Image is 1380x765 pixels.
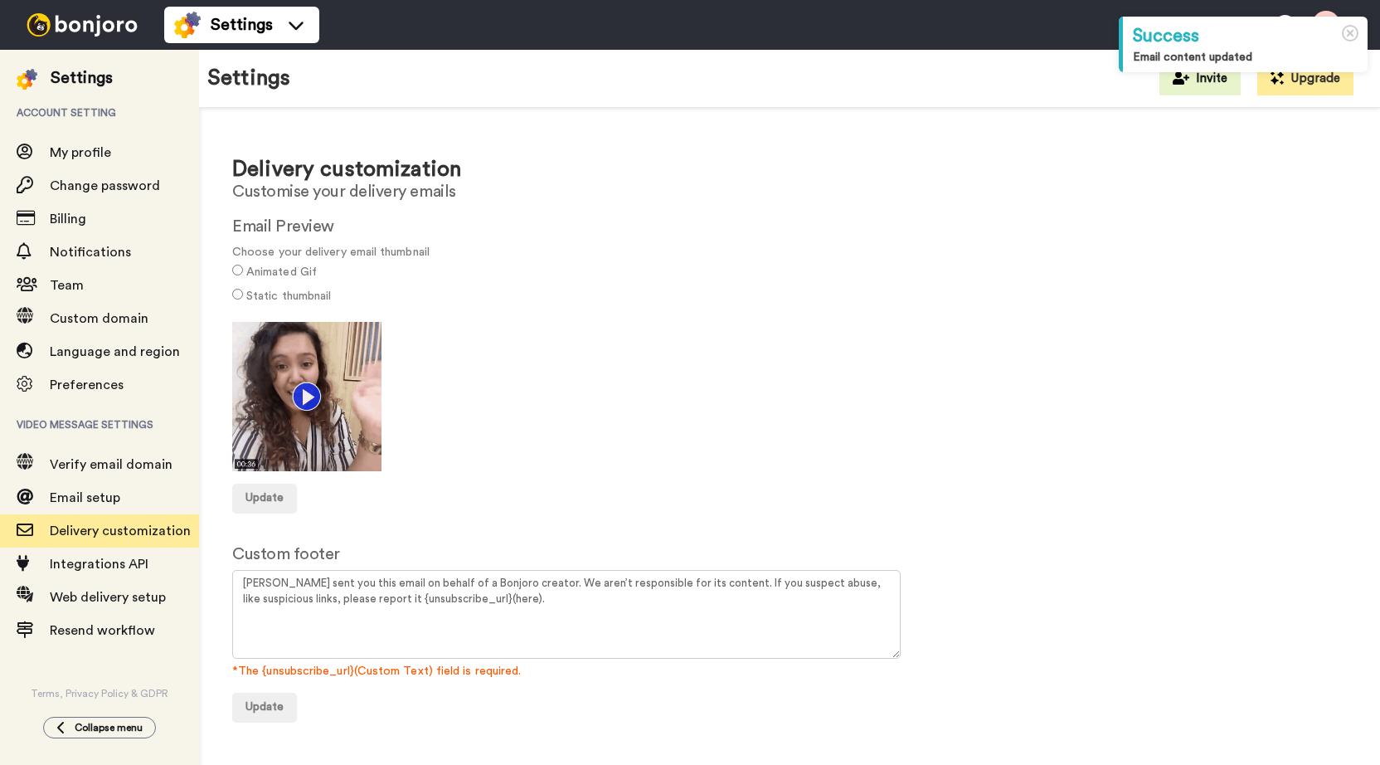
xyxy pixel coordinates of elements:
span: Email setup [50,491,120,504]
button: Update [232,484,297,514]
textarea: [PERSON_NAME] sent you this email on behalf of a Bonjoro creator. We aren’t responsible for its c... [232,570,901,659]
span: Integrations API [50,558,148,571]
label: Animated Gif [246,264,317,281]
div: Settings [51,66,113,90]
h1: Settings [207,66,290,90]
span: Custom domain [50,312,148,325]
img: c713b795-656f-4edb-9759-2201f17354ac.gif [232,322,381,471]
span: Web delivery setup [50,591,166,604]
span: Billing [50,212,86,226]
span: Verify email domain [50,458,172,471]
label: Custom footer [232,543,340,567]
label: Static thumbnail [246,288,331,305]
div: Success [1133,23,1358,49]
button: Update [232,693,297,723]
span: *The {unsubscribe_url}(Custom Text) field is required. [232,663,1347,680]
img: settings-colored.svg [174,12,201,38]
span: Choose your delivery email thumbnail [232,244,1347,261]
span: Preferences [50,378,124,392]
span: Language and region [50,345,180,358]
img: settings-colored.svg [17,69,37,90]
img: bj-logo-header-white.svg [20,13,144,37]
h1: Delivery customization [232,158,1347,182]
span: Team [50,279,84,292]
span: Collapse menu [75,721,143,734]
span: Resend workflow [50,624,155,637]
span: Update [245,492,284,504]
span: Change password [50,179,160,192]
button: Invite [1159,62,1241,95]
span: My profile [50,146,111,159]
span: Delivery customization [50,524,191,538]
span: Update [245,701,284,713]
div: Email content updated [1133,49,1358,66]
h2: Customise your delivery emails [232,183,1347,201]
button: Upgrade [1257,62,1353,95]
h2: Email Preview [232,217,1347,236]
span: Settings [211,13,273,37]
button: Collapse menu [43,717,156,738]
span: Notifications [50,246,131,259]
